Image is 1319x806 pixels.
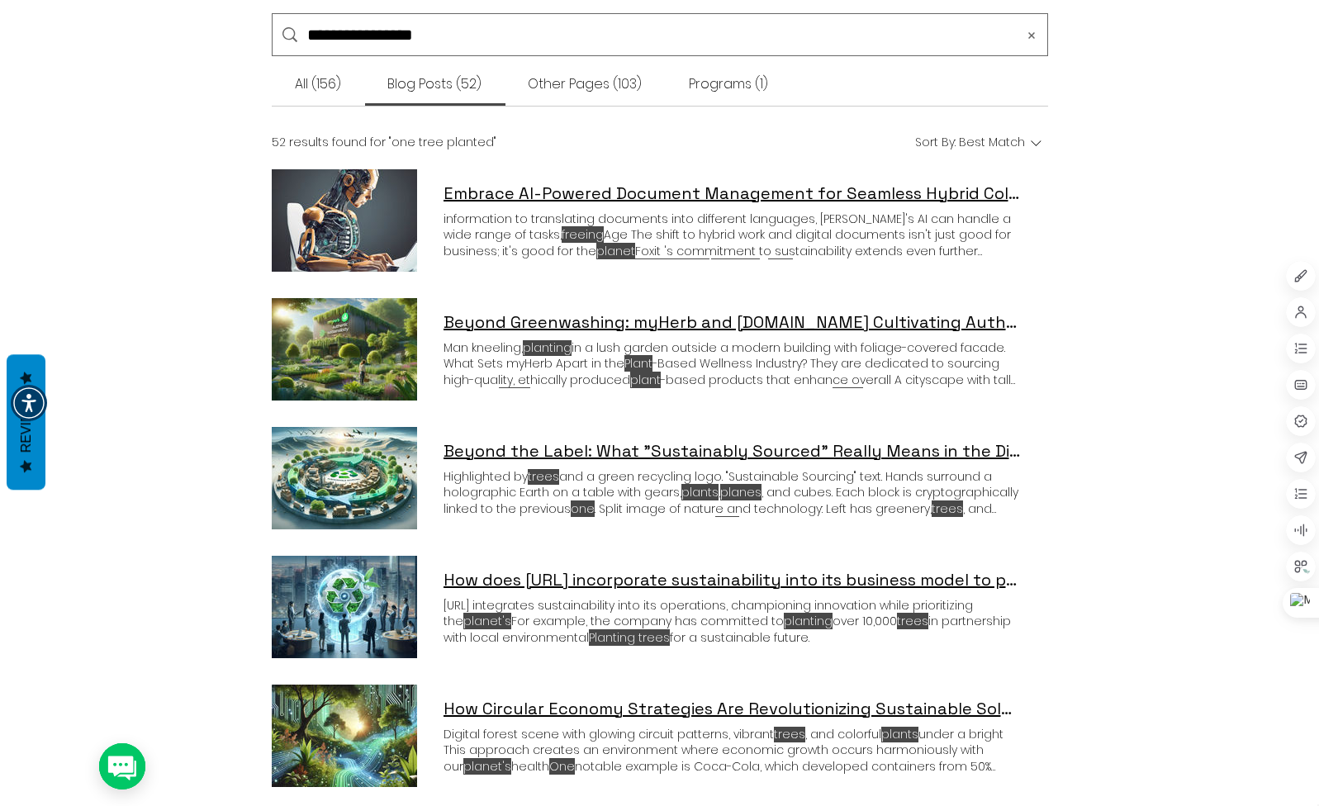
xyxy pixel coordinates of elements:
[1129,735,1319,806] iframe: Wix Chat
[272,298,417,401] img: Beyond Greenwashing: myHerb and Impact.com Cultivating Authentic Sustainability in Plant-Based We...
[624,355,652,372] mark: Plant
[463,613,511,629] mark: planet's
[272,135,496,151] h2: 52 results found for "one tree planted"
[444,182,1022,205] a: Embrace AI-Powered Document Management for Seamless Hybrid Collaboration
[523,339,572,356] mark: planting
[272,63,1048,106] div: Search Results
[444,697,1022,720] a: How Circular Economy Strategies Are Revolutionizing Sustainable Solutions: An Editorial Perspective
[444,439,1022,462] a: Beyond the Label: What "Sustainably Sourced" Really Means in the Digital Age
[444,568,1022,591] a: How does [URL] incorporate sustainability into its business model to promote a greener future?
[463,758,511,775] mark: planet's
[715,516,739,533] mark: one
[272,685,417,787] img: How Circular Economy Strategies Are Revolutionizing Sustainable Solutions: An Editorial Perspective
[444,311,1022,334] a: Beyond Greenwashing: myHerb and [DOMAIN_NAME] Cultivating Authentic Sustainability in-Based Wellness
[915,128,1048,159] button: Sort By:Best Match
[720,484,762,500] mark: planes
[444,598,1022,647] p: [URL] integrates sustainability into its operations, championing innovation while prioritizing th...
[681,484,719,500] mark: plants
[689,74,768,94] span: Programs (1)
[387,74,482,94] span: Blog Posts (52)
[630,372,661,388] mark: plant
[528,468,559,485] mark: trees
[444,727,1022,775] p: Digital forest scene with glowing circuit patterns, vibrant , and colorful under a bright This ap...
[7,355,45,491] button: Reviews
[444,340,1022,389] p: Man kneeling, in a lush garden outside a modern building with foliage-covered facade. What Sets m...
[11,385,47,421] div: Accessibility Menu
[959,135,1025,151] div: Best Match
[528,74,642,94] span: Other Pages (103)
[784,613,833,629] mark: planting
[932,500,963,517] mark: trees
[444,211,1022,260] p: information to translating documents into different languages, [PERSON_NAME]'s AI can handle a wi...
[272,556,417,658] img: How does Seamless.AI incorporate sustainability into its business model to promote a greener future?
[562,226,604,243] mark: freeing
[897,613,928,629] mark: trees
[881,726,918,742] mark: plants
[297,14,1016,55] input: Site search
[915,135,959,151] span: Sort By:
[833,387,863,404] mark: plant
[711,258,760,275] mark: planting
[295,74,341,94] span: All (156)
[444,469,1022,518] p: Highlighted by and a green recycling logo. "Sustainable Sourcing" text. Hands surround a holograp...
[596,243,635,259] mark: planet
[606,258,709,275] mark: One Tree Planted
[589,629,670,646] mark: Planting trees
[768,258,793,275] mark: tree
[272,169,417,272] img: Embrace AI-Powered Document Management for Seamless Hybrid Collaboration
[499,387,530,404] mark: trees
[549,758,575,775] mark: One
[571,500,595,517] mark: one
[774,726,805,742] mark: trees
[272,427,417,529] img: Beyond the Label: What "Sustainably Sourced" Really Means in the Digital Age
[1016,14,1047,55] button: Clear search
